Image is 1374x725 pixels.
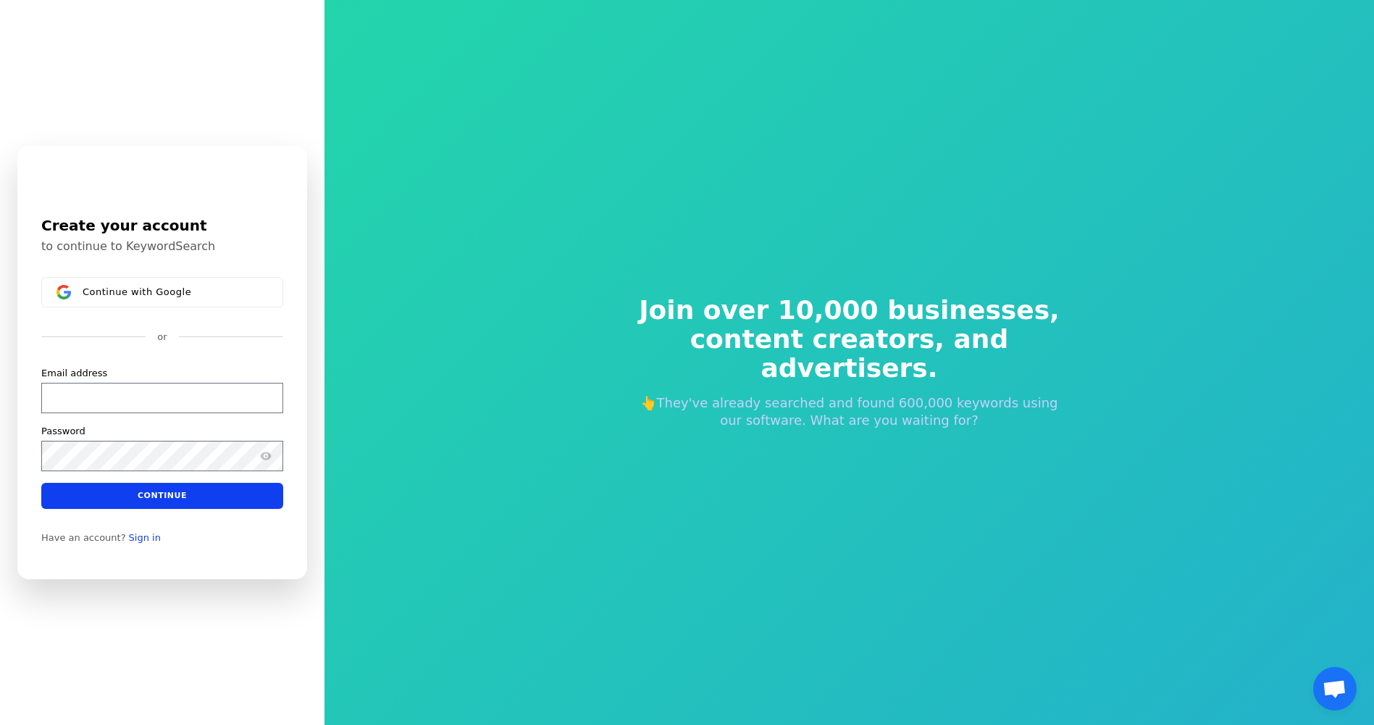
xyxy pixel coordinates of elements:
[129,532,161,544] a: Sign in
[41,532,126,544] span: Have an account?
[629,325,1070,383] span: content creators, and advertisers.
[1313,667,1357,710] div: Open chat
[41,277,283,307] button: Sign in with GoogleContinue with Google
[83,286,191,298] span: Continue with Google
[56,285,71,299] img: Sign in with Google
[41,425,85,438] label: Password
[629,296,1070,325] span: Join over 10,000 businesses,
[41,215,283,236] h1: Create your account
[257,447,275,465] button: Show password
[41,367,107,380] label: Email address
[629,394,1070,429] p: 👆They've already searched and found 600,000 keywords using our software. What are you waiting for?
[41,483,283,509] button: Continue
[41,239,283,254] p: to continue to KeywordSearch
[157,331,167,344] p: or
